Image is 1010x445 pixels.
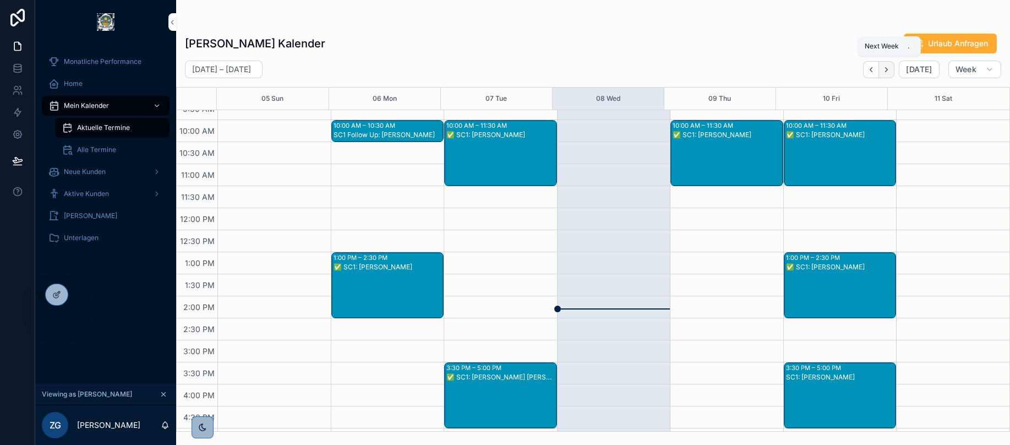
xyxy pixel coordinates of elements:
a: Mein Kalender [42,96,170,116]
div: 1:00 PM – 2:30 PM [786,253,843,262]
div: 1:00 PM – 2:30 PM [334,253,390,262]
div: ✅ SC1: [PERSON_NAME] [786,263,896,272]
span: 11:00 AM [178,170,217,180]
span: 4:00 PM [181,390,217,400]
span: 2:30 PM [181,324,217,334]
div: 3:30 PM – 5:00 PMSC1: [PERSON_NAME] [784,363,896,428]
button: Next [879,61,894,78]
a: Alle Termine [55,140,170,160]
span: Week [956,64,976,74]
a: Aktuelle Termine [55,118,170,138]
button: Urlaub Anfragen [904,34,997,53]
button: [DATE] [899,61,939,78]
div: 10:00 AM – 11:30 AM [786,121,849,130]
button: Week [948,61,1001,78]
span: ZG [50,419,61,432]
p: [PERSON_NAME] [77,420,140,431]
a: Aktive Kunden [42,184,170,204]
div: 3:30 PM – 5:00 PM [446,363,504,372]
span: Neue Kunden [64,167,106,176]
span: Unterlagen [64,234,99,242]
div: ✅ SC1: [PERSON_NAME] [446,131,556,139]
span: Aktuelle Termine [77,123,130,132]
button: 06 Mon [373,88,397,110]
div: ✅ SC1: [PERSON_NAME] [673,131,782,139]
button: 11 Sat [935,88,952,110]
button: 05 Sun [261,88,283,110]
a: Monatliche Performance [42,52,170,72]
div: 10:00 AM – 11:30 AM✅ SC1: [PERSON_NAME] [784,121,896,186]
div: 10:00 AM – 11:30 AM✅ SC1: [PERSON_NAME] [671,121,783,186]
span: Viewing as [PERSON_NAME] [42,390,132,399]
h1: [PERSON_NAME] Kalender [185,36,325,51]
span: 4:30 PM [181,413,217,422]
button: 07 Tue [485,88,507,110]
div: 10:00 AM – 11:30 AM [446,121,510,130]
div: 10:00 AM – 10:30 AMSC1 Follow Up: [PERSON_NAME] [332,121,444,142]
div: 3:30 PM – 5:00 PM [786,363,844,372]
span: Alle Termine [77,145,116,154]
div: ✅ SC1: [PERSON_NAME] [PERSON_NAME] [446,373,556,382]
div: SC1 Follow Up: [PERSON_NAME] [334,131,443,139]
span: [PERSON_NAME] [64,211,117,220]
button: 10 Fri [823,88,840,110]
span: 1:30 PM [182,280,217,290]
span: Urlaub Anfragen [928,38,988,49]
div: 10:00 AM – 11:30 AM✅ SC1: [PERSON_NAME] [445,121,556,186]
a: Neue Kunden [42,162,170,182]
div: 10:00 AM – 10:30 AM [334,121,398,130]
div: 3:30 PM – 5:00 PM✅ SC1: [PERSON_NAME] [PERSON_NAME] [445,363,556,428]
span: 12:30 PM [177,236,217,246]
span: Monatliche Performance [64,57,141,66]
span: 3:00 PM [181,346,217,356]
span: 10:00 AM [177,126,217,135]
span: Home [64,79,83,88]
a: Unterlagen [42,228,170,248]
div: 10:00 AM – 11:30 AM [673,121,736,130]
span: Next Week [865,42,899,51]
button: Back [863,61,879,78]
span: 9:30 AM [180,104,217,113]
span: Aktive Kunden [64,189,109,198]
button: 09 Thu [708,88,731,110]
span: 10:30 AM [177,148,217,158]
div: ✅ SC1: [PERSON_NAME] [786,131,896,139]
div: SC1: [PERSON_NAME] [786,373,896,382]
img: App logo [97,13,114,31]
div: ✅ SC1: [PERSON_NAME] [334,263,443,272]
span: 1:00 PM [182,258,217,268]
h2: [DATE] – [DATE] [192,64,251,75]
span: Mein Kalender [64,101,109,110]
div: scrollable content [35,44,176,262]
span: 11:30 AM [178,192,217,202]
span: [DATE] [906,64,932,74]
div: 1:00 PM – 2:30 PM✅ SC1: [PERSON_NAME] [784,253,896,318]
span: . [904,42,913,51]
span: 12:00 PM [177,214,217,224]
span: 2:00 PM [181,302,217,312]
span: 3:30 PM [181,368,217,378]
div: 1:00 PM – 2:30 PM✅ SC1: [PERSON_NAME] [332,253,444,318]
button: 08 Wed [596,88,620,110]
a: [PERSON_NAME] [42,206,170,226]
a: Home [42,74,170,94]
